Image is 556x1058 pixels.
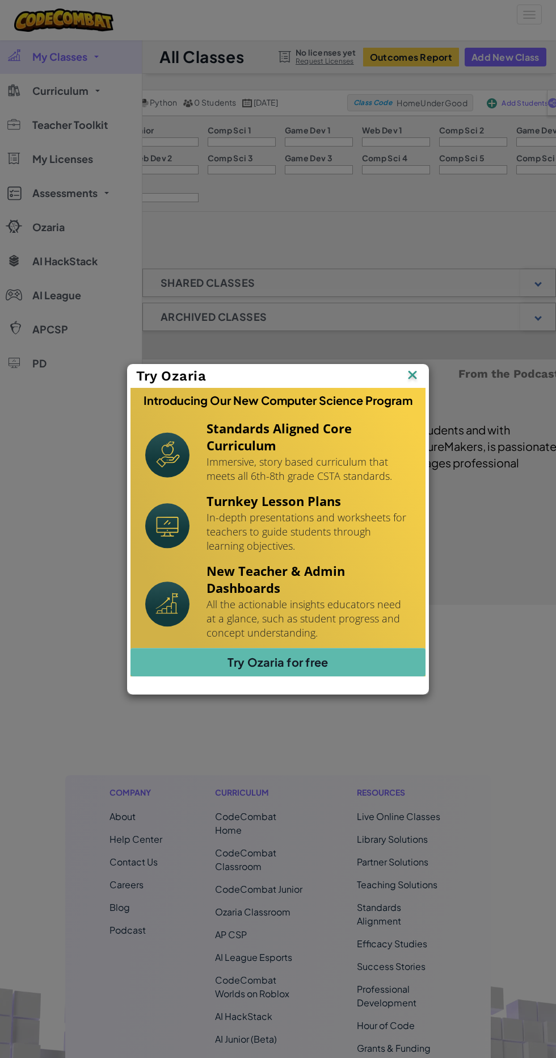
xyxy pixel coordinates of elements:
[207,511,411,553] p: In-depth presentations and worksheets for teachers to guide students through learning objectives.
[144,394,412,407] h3: Introducing Our New Computer Science Program
[145,432,189,478] img: Icon_StandardsAlignment.svg
[130,648,426,676] a: Try Ozaria for free
[207,492,411,509] h4: Turnkey Lesson Plans
[207,420,411,454] h4: Standards Aligned Core Curriculum
[207,597,411,640] p: All the actionable insights educators need at a glance, such as student progress and concept unde...
[405,367,420,384] img: IconClose.svg
[136,368,207,384] span: Try Ozaria
[207,455,411,483] p: Immersive, story based curriculum that meets all 6th-8th grade CSTA standards.
[145,582,189,627] img: Icon_NewTeacherDashboard.svg
[145,503,189,549] img: Icon_Turnkey.svg
[207,562,411,596] h4: New Teacher & Admin Dashboards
